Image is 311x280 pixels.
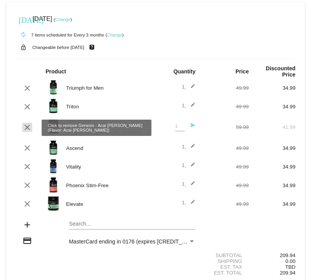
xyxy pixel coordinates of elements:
[186,199,195,209] mat-icon: edit
[202,201,249,207] div: 49.99
[182,103,195,108] span: 1
[182,200,195,205] span: 1
[202,124,249,130] div: 59.99
[202,264,249,270] div: Est. Tax
[23,102,32,111] mat-icon: clear
[46,196,61,211] img: Image-1-Elevate.png
[23,236,32,245] mat-icon: credit_card
[32,45,84,50] small: Changeable before [DATE]
[266,65,295,78] strong: Discounted Price
[16,33,104,37] small: 7 items scheduled for Every 3 months
[62,183,156,188] div: Phoenix Stim-Free
[54,17,72,22] small: ( )
[175,123,185,129] input: Quantity
[202,270,249,276] div: Est. Total
[62,145,156,151] div: Ascend
[182,181,195,187] span: 1
[87,42,97,52] mat-icon: live_help
[186,181,195,190] mat-icon: edit
[19,42,28,52] mat-icon: lock_open
[46,140,61,155] img: Image-1-Carousel-Ascend-Transp.png
[23,199,32,209] mat-icon: clear
[202,258,249,264] div: Shipping
[202,252,249,258] div: Subtotal
[62,123,156,135] div: Genesis - Acai [PERSON_NAME] (Flavor: Acai [PERSON_NAME])
[182,162,195,168] span: 1
[249,252,295,258] div: 209.94
[62,104,156,110] div: Triton
[46,98,61,114] img: Image-1-Carousel-Triton-Transp.png
[62,164,156,170] div: Vitality
[249,183,295,188] div: 34.99
[249,164,295,170] div: 34.99
[182,84,195,90] span: 1
[46,177,61,193] img: Image-1-Carousel-PhoenixSF-v3.0.png
[23,181,32,190] mat-icon: clear
[46,68,66,75] strong: Product
[186,143,195,153] mat-icon: edit
[62,119,156,123] div: Out of stock
[202,85,249,91] div: 49.99
[202,183,249,188] div: 49.99
[107,33,122,37] a: Change
[46,80,61,95] img: Image-1-Triumph_carousel-front-transp.png
[173,68,195,75] strong: Quantity
[19,30,28,40] mat-icon: autorenew
[186,162,195,171] mat-icon: edit
[69,221,195,227] input: Search...
[202,104,249,110] div: 49.99
[285,258,295,264] span: 0.00
[23,83,32,93] mat-icon: clear
[249,124,295,130] div: 41.99
[249,145,295,151] div: 34.99
[23,143,32,153] mat-icon: clear
[69,238,195,245] mat-select: Payment Method
[202,164,249,170] div: 49.99
[62,85,156,91] div: Triumph for Men
[62,201,156,207] div: Elevate
[249,201,295,207] div: 34.99
[202,145,249,151] div: 49.99
[23,220,32,230] mat-icon: add
[186,83,195,93] mat-icon: edit
[182,144,195,150] span: 1
[285,264,295,270] span: TBD
[235,68,249,75] strong: Price
[186,102,195,111] mat-icon: edit
[23,123,32,132] mat-icon: clear
[46,158,61,174] img: Image-1-Vitality-1000x1000-1.png
[249,104,295,110] div: 34.99
[46,119,61,134] img: genesis-acai-berry.png
[55,17,70,22] a: Change
[249,85,295,91] div: 34.99
[186,123,195,132] mat-icon: send
[19,15,28,24] mat-icon: [DATE]
[66,120,69,123] mat-icon: not_interested
[23,162,32,171] mat-icon: clear
[280,270,295,276] span: 209.94
[105,33,124,37] small: ( )
[69,238,218,245] span: MasterCard ending in 0176 (expires [CREDIT_CARD_DATA])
